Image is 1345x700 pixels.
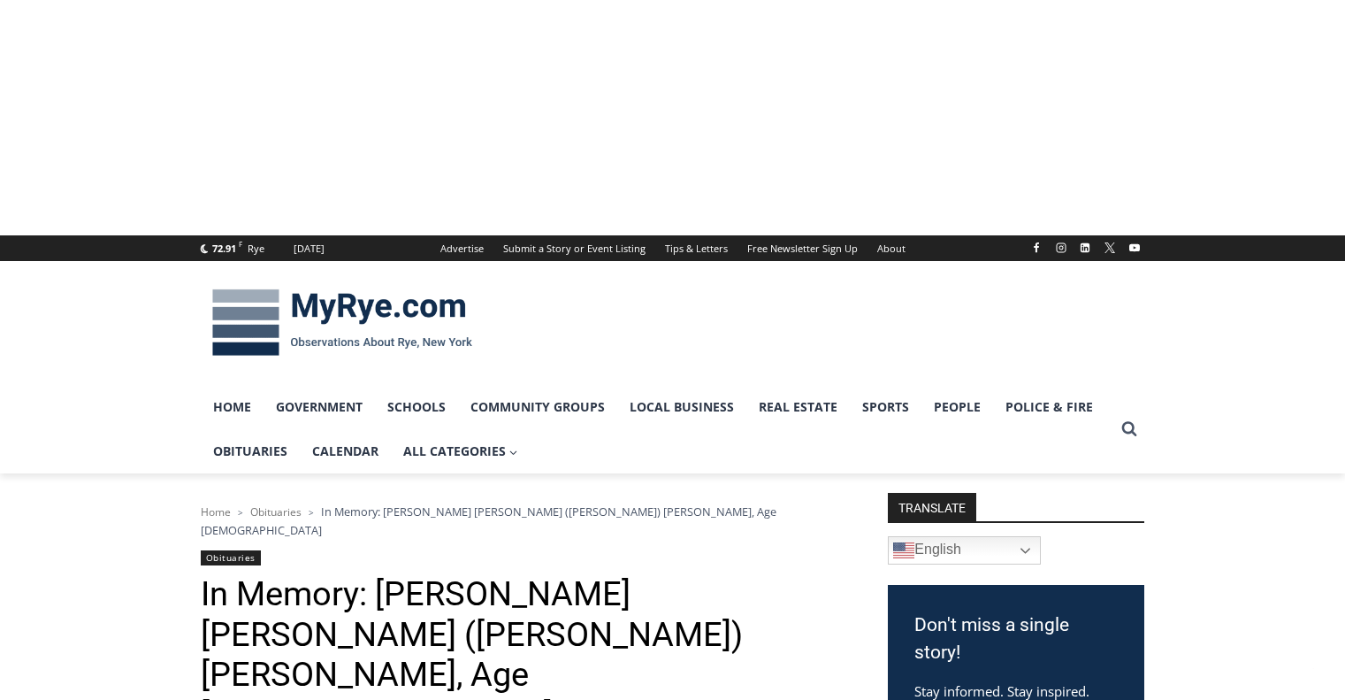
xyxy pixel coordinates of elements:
[201,277,484,369] img: MyRye.com
[993,385,1105,429] a: Police & Fire
[1026,237,1047,258] a: Facebook
[431,235,493,261] a: Advertise
[248,241,264,257] div: Rye
[914,612,1118,667] h3: Don't miss a single story!
[1124,237,1145,258] a: YouTube
[888,493,976,521] strong: TRANSLATE
[737,235,867,261] a: Free Newsletter Sign Up
[201,550,261,565] a: Obituaries
[309,506,314,519] span: >
[746,385,850,429] a: Real Estate
[212,242,236,255] span: 72.91
[493,235,655,261] a: Submit a Story or Event Listing
[1074,237,1096,258] a: Linkedin
[403,442,518,461] span: All Categories
[201,385,264,429] a: Home
[893,540,914,561] img: en
[1113,413,1145,445] button: View Search Form
[201,504,231,519] a: Home
[391,429,531,473] a: All Categories
[250,504,302,519] a: Obituaries
[617,385,746,429] a: Local Business
[850,385,921,429] a: Sports
[239,239,242,249] span: F
[867,235,915,261] a: About
[1051,237,1072,258] a: Instagram
[201,385,1113,474] nav: Primary Navigation
[375,385,458,429] a: Schools
[201,429,300,473] a: Obituaries
[300,429,391,473] a: Calendar
[294,241,325,257] div: [DATE]
[458,385,617,429] a: Community Groups
[655,235,737,261] a: Tips & Letters
[431,235,915,261] nav: Secondary Navigation
[888,536,1041,565] a: English
[264,385,375,429] a: Government
[921,385,993,429] a: People
[1099,237,1120,258] a: X
[201,503,842,539] nav: Breadcrumbs
[238,506,243,519] span: >
[201,504,776,537] span: In Memory: [PERSON_NAME] [PERSON_NAME] ([PERSON_NAME]) [PERSON_NAME], Age [DEMOGRAPHIC_DATA]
